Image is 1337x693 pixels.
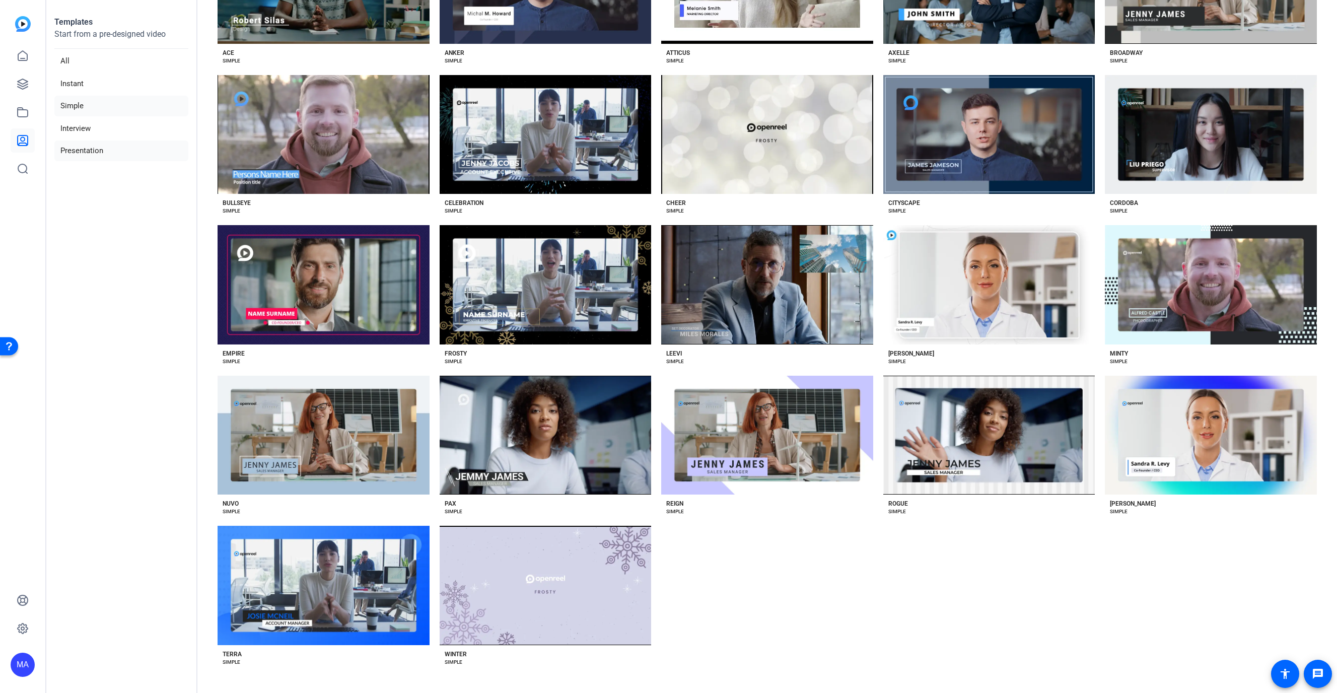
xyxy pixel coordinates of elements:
[445,658,462,666] div: SIMPLE
[888,207,906,215] div: SIMPLE
[445,199,483,207] div: CELEBRATION
[1110,358,1128,366] div: SIMPLE
[445,49,464,57] div: ANKER
[11,653,35,677] div: MA
[223,358,240,366] div: SIMPLE
[54,118,188,139] li: Interview
[888,199,920,207] div: CITYSCAPE
[666,57,684,65] div: SIMPLE
[440,376,652,495] button: Template image
[223,199,251,207] div: BULLSEYE
[223,500,239,508] div: NUVO
[666,199,686,207] div: CHEER
[1105,376,1317,495] button: Template image
[661,225,873,344] button: Template image
[1110,207,1128,215] div: SIMPLE
[223,350,245,358] div: EMPIRE
[888,57,906,65] div: SIMPLE
[1279,668,1291,680] mat-icon: accessibility
[440,75,652,194] button: Template image
[883,225,1095,344] button: Template image
[888,350,934,358] div: [PERSON_NAME]
[1110,57,1128,65] div: SIMPLE
[666,207,684,215] div: SIMPLE
[445,57,462,65] div: SIMPLE
[223,57,240,65] div: SIMPLE
[54,51,188,72] li: All
[661,376,873,495] button: Template image
[218,526,430,645] button: Template image
[666,508,684,516] div: SIMPLE
[54,17,93,27] strong: Templates
[218,376,430,495] button: Template image
[888,49,909,57] div: AXELLE
[223,650,242,658] div: TERRA
[888,508,906,516] div: SIMPLE
[1110,500,1156,508] div: [PERSON_NAME]
[1105,75,1317,194] button: Template image
[666,500,683,508] div: REIGN
[883,376,1095,495] button: Template image
[54,74,188,94] li: Instant
[1110,49,1143,57] div: BROADWAY
[54,96,188,116] li: Simple
[888,500,908,508] div: ROGUE
[666,350,682,358] div: LEEVI
[440,225,652,344] button: Template image
[666,49,690,57] div: ATTICUS
[440,526,652,645] button: Template image
[1110,199,1138,207] div: CORDOBA
[445,350,467,358] div: FROSTY
[445,500,456,508] div: PAX
[54,28,188,49] p: Start from a pre-designed video
[218,75,430,194] button: Template image
[883,75,1095,194] button: Template image
[54,141,188,161] li: Presentation
[445,508,462,516] div: SIMPLE
[445,207,462,215] div: SIMPLE
[445,358,462,366] div: SIMPLE
[1110,350,1128,358] div: MINTY
[1110,508,1128,516] div: SIMPLE
[661,75,873,194] button: Template image
[223,508,240,516] div: SIMPLE
[1312,668,1324,680] mat-icon: message
[15,16,31,32] img: blue-gradient.svg
[666,358,684,366] div: SIMPLE
[223,658,240,666] div: SIMPLE
[218,225,430,344] button: Template image
[223,49,234,57] div: ACE
[223,207,240,215] div: SIMPLE
[1105,225,1317,344] button: Template image
[888,358,906,366] div: SIMPLE
[445,650,467,658] div: WINTER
